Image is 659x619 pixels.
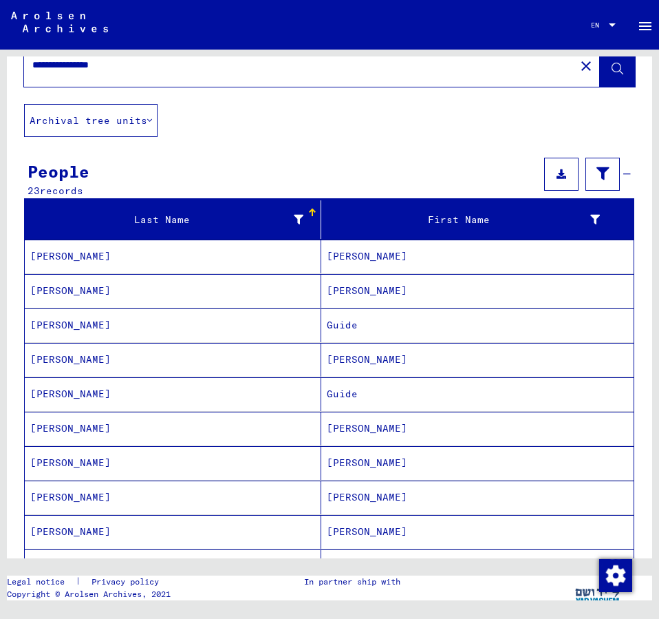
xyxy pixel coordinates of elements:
[11,12,108,32] img: Arolsen_neg.svg
[321,240,634,273] mat-cell: [PERSON_NAME]
[40,185,83,197] span: records
[327,209,617,231] div: First Name
[591,21,606,29] span: EN
[80,576,175,588] a: Privacy policy
[637,18,653,34] mat-icon: Side nav toggle icon
[321,377,634,411] mat-cell: Guide
[321,200,634,239] mat-header-cell: First Name
[25,446,321,480] mat-cell: [PERSON_NAME]
[25,308,321,342] mat-cell: [PERSON_NAME]
[599,559,632,592] img: Change consent
[327,213,600,227] div: First Name
[28,185,40,197] span: 23
[25,200,321,239] mat-header-cell: Last Name
[321,515,634,549] mat-cell: [PERSON_NAME]
[25,377,321,411] mat-cell: [PERSON_NAME]
[321,481,634,514] mat-cell: [PERSON_NAME]
[7,576,76,588] a: Legal notice
[25,515,321,549] mat-cell: [PERSON_NAME]
[572,52,600,79] button: Clear
[30,213,303,227] div: Last Name
[572,576,624,610] img: yv_logo.png
[321,274,634,308] mat-cell: [PERSON_NAME]
[28,159,89,184] div: People
[321,412,634,445] mat-cell: [PERSON_NAME]
[578,58,594,74] mat-icon: close
[25,549,321,583] mat-cell: [PERSON_NAME]
[7,588,175,600] p: Copyright © Arolsen Archives, 2021
[321,549,634,583] mat-cell: [PERSON_NAME]
[321,343,634,377] mat-cell: [PERSON_NAME]
[25,274,321,308] mat-cell: [PERSON_NAME]
[25,343,321,377] mat-cell: [PERSON_NAME]
[304,576,400,588] p: In partner ship with
[25,240,321,273] mat-cell: [PERSON_NAME]
[321,446,634,480] mat-cell: [PERSON_NAME]
[631,11,659,39] button: Toggle sidenav
[24,104,158,137] button: Archival tree units
[598,558,631,591] div: Change consent
[25,481,321,514] mat-cell: [PERSON_NAME]
[321,308,634,342] mat-cell: Guide
[7,576,175,588] div: |
[30,209,321,231] div: Last Name
[25,412,321,445] mat-cell: [PERSON_NAME]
